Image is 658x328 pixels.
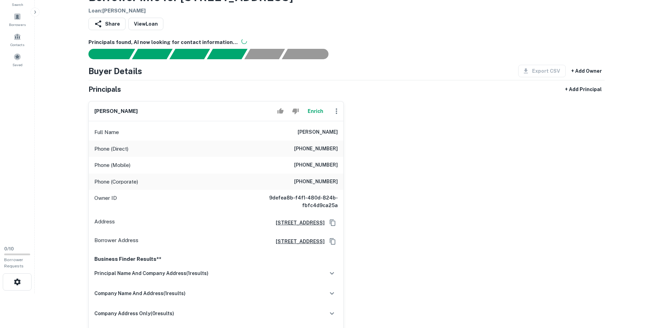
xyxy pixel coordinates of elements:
h6: [PHONE_NUMBER] [294,161,338,169]
h6: 9defea8b-f4f1-480d-824b-fbfc4d9ca25a [255,194,338,209]
span: Search [12,2,23,7]
a: Borrowers [2,10,33,29]
a: Saved [2,50,33,69]
a: [STREET_ADDRESS] [270,238,325,245]
button: Copy Address [327,218,338,228]
p: Business Finder Results** [94,255,338,263]
div: Principals found, AI now looking for contact information... [207,49,247,59]
p: Address [94,218,115,228]
div: Documents found, AI parsing details... [169,49,210,59]
p: Borrower Address [94,236,138,247]
h6: company name and address ( 1 results) [94,290,186,297]
p: Full Name [94,128,119,136]
button: Reject [289,104,301,118]
div: AI fulfillment process complete. [282,49,337,59]
span: Saved [12,62,23,68]
button: Accept [274,104,287,118]
h6: Principals found, AI now looking for contact information... [88,38,605,46]
p: Phone (Mobile) [94,161,130,169]
h6: Loan : [PERSON_NAME] [88,7,293,15]
span: 0 / 10 [4,246,14,251]
h6: [PERSON_NAME] [298,128,338,136]
p: Phone (Direct) [94,145,128,153]
button: + Add Principal [562,83,605,96]
span: Borrower Requests [4,257,24,268]
h6: [PHONE_NUMBER] [294,145,338,153]
h6: company address only ( 0 results) [94,310,174,317]
button: Copy Address [327,236,338,247]
h6: [PERSON_NAME] [94,107,138,115]
h4: Buyer Details [88,65,142,77]
span: Borrowers [9,22,26,27]
h6: principal name and company address ( 1 results) [94,269,208,277]
button: Share [88,18,126,30]
span: Contacts [10,42,24,47]
div: Sending borrower request to AI... [80,49,132,59]
h6: [PHONE_NUMBER] [294,178,338,186]
a: Contacts [2,30,33,49]
button: Enrich [305,104,327,118]
button: + Add Owner [569,65,605,77]
p: Phone (Corporate) [94,178,138,186]
div: Principals found, still searching for contact information. This may take time... [244,49,285,59]
iframe: Chat Widget [623,273,658,306]
p: Owner ID [94,194,117,209]
div: Your request is received and processing... [132,49,172,59]
a: [STREET_ADDRESS] [270,219,325,227]
a: ViewLoan [128,18,163,30]
h5: Principals [88,84,121,95]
